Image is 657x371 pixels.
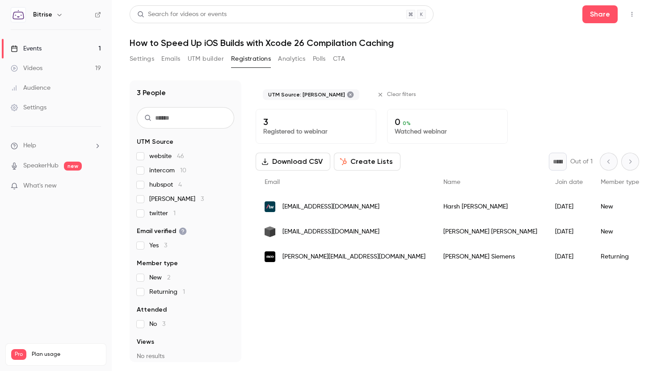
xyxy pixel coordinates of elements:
[149,195,204,204] span: [PERSON_NAME]
[23,181,57,191] span: What's new
[387,91,416,98] span: Clear filters
[177,153,184,159] span: 46
[90,182,101,190] iframe: Noticeable Trigger
[434,244,546,269] div: [PERSON_NAME] Siemens
[265,251,275,262] img: neofinancial.com
[23,141,36,150] span: Help
[33,10,52,19] h6: Bitrise
[161,52,180,66] button: Emails
[149,241,167,250] span: Yes
[443,179,460,185] span: Name
[130,38,639,48] h1: How to Speed Up iOS Builds with Xcode 26 Compilation Caching
[256,153,330,171] button: Download CSV
[137,88,166,98] h1: 3 People
[265,179,280,185] span: Email
[268,91,345,98] span: UTM Source: [PERSON_NAME]
[11,64,42,73] div: Videos
[149,288,185,296] span: Returning
[570,157,593,166] p: Out of 1
[334,153,400,171] button: Create Lists
[11,103,46,112] div: Settings
[137,138,173,146] span: UTM Source
[374,88,421,102] button: Clear filters
[149,273,170,282] span: New
[265,226,275,237] img: flowstateconsulting.com
[149,209,176,218] span: twitter
[546,244,592,269] div: [DATE]
[11,141,101,150] li: help-dropdown-opener
[282,252,425,262] span: [PERSON_NAME][EMAIL_ADDRESS][DOMAIN_NAME]
[333,52,345,66] button: CTA
[546,219,592,244] div: [DATE]
[11,349,26,360] span: Pro
[555,179,583,185] span: Join date
[137,259,178,268] span: Member type
[130,52,154,66] button: Settings
[32,351,101,358] span: Plan usage
[313,52,326,66] button: Polls
[162,321,165,327] span: 3
[11,8,25,22] img: Bitrise
[149,152,184,161] span: website
[178,182,182,188] span: 4
[137,338,154,346] span: Views
[167,275,170,281] span: 2
[395,127,500,136] p: Watched webinar
[188,52,224,66] button: UTM builder
[347,91,354,98] button: Remove "donny wals" from selected "UTM Source" filter
[434,219,546,244] div: [PERSON_NAME] [PERSON_NAME]
[11,83,51,92] div: Audience
[137,305,167,314] span: Attended
[23,161,59,171] a: SpeakerHub
[164,242,167,249] span: 3
[546,194,592,219] div: [DATE]
[137,352,234,361] p: No results
[149,180,182,189] span: hubspot
[592,219,648,244] div: New
[64,162,82,171] span: new
[183,289,185,295] span: 1
[282,202,379,212] span: [EMAIL_ADDRESS][DOMAIN_NAME]
[263,127,369,136] p: Registered to webinar
[149,320,165,329] span: No
[11,44,42,53] div: Events
[265,201,275,212] img: thoughtworks.com
[180,167,186,174] span: 10
[434,194,546,219] div: Harsh [PERSON_NAME]
[201,196,204,202] span: 3
[282,227,379,237] span: [EMAIL_ADDRESS][DOMAIN_NAME]
[592,244,648,269] div: Returning
[592,194,648,219] div: New
[263,117,369,127] p: 3
[173,210,176,217] span: 1
[582,5,618,23] button: Share
[403,120,411,126] span: 0 %
[137,10,227,19] div: Search for videos or events
[231,52,271,66] button: Registrations
[278,52,306,66] button: Analytics
[395,117,500,127] p: 0
[137,227,187,236] span: Email verified
[601,179,639,185] span: Member type
[149,166,186,175] span: intercom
